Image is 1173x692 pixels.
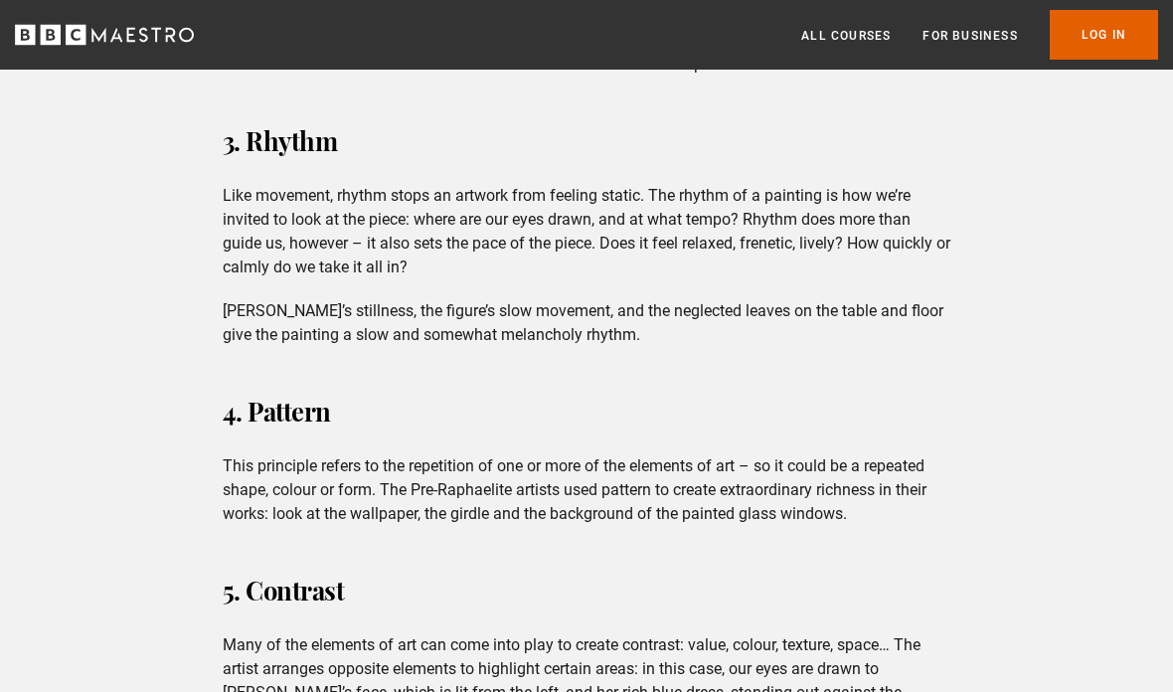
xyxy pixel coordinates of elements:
[223,566,951,613] h3: 5. Contrast
[223,299,951,347] p: [PERSON_NAME]’s stillness, the figure’s slow movement, and the neglected leaves on the table and ...
[15,20,194,50] svg: BBC Maestro
[1050,10,1158,60] a: Log In
[223,454,951,526] p: This principle refers to the repetition of one or more of the elements of art – so it could be a ...
[223,387,951,434] h3: 4. Pattern
[223,116,951,164] h3: 3. Rhythm
[223,184,951,279] p: Like movement, rhythm stops an artwork from feeling static. The rhythm of a painting is how we’re...
[801,10,1158,60] nav: Primary
[922,26,1017,46] a: For business
[801,26,891,46] a: All Courses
